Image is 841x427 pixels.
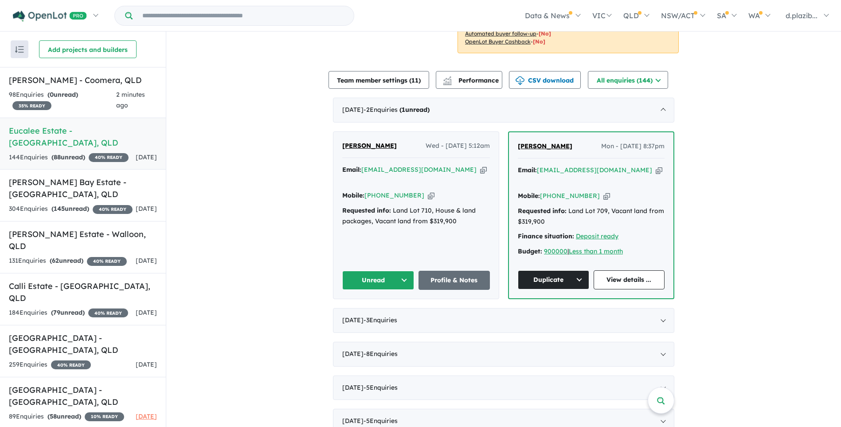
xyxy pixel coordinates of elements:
[588,71,668,89] button: All enquiries (144)
[9,90,116,111] div: 98 Enquir ies
[9,280,157,304] h5: Calli Estate - [GEOGRAPHIC_DATA] , QLD
[342,166,361,174] strong: Email:
[9,74,157,86] h5: [PERSON_NAME] - Coomera , QLD
[656,166,662,175] button: Copy
[518,247,542,255] strong: Budget:
[50,91,54,99] span: 0
[342,206,391,214] strong: Requested info:
[601,141,665,152] span: Mon - [DATE] 8:37pm
[533,38,545,45] span: [No]
[9,384,157,408] h5: [GEOGRAPHIC_DATA] - [GEOGRAPHIC_DATA] , QLD
[333,308,674,333] div: [DATE]
[518,246,665,257] div: |
[15,46,24,53] img: sort.svg
[518,270,589,289] button: Duplicate
[47,412,81,420] strong: ( unread)
[54,153,61,161] span: 88
[569,247,623,255] a: Less than 1 month
[136,360,157,368] span: [DATE]
[426,141,490,151] span: Wed - [DATE] 5:12am
[465,30,536,37] u: Automated buyer follow-up
[537,166,652,174] a: [EMAIL_ADDRESS][DOMAIN_NAME]
[364,191,424,199] a: [PHONE_NUMBER]
[54,205,65,213] span: 145
[136,205,157,213] span: [DATE]
[786,11,818,20] span: d.plazib...
[342,142,397,150] span: [PERSON_NAME]
[509,71,581,89] button: CSV download
[9,204,133,214] div: 304 Enquir ies
[9,411,124,422] div: 89 Enquir ies
[518,192,540,200] strong: Mobile:
[540,192,600,200] a: [PHONE_NUMBER]
[9,228,157,252] h5: [PERSON_NAME] Estate - Walloon , QLD
[329,71,429,89] button: Team member settings (11)
[518,206,665,227] div: Land Lot 709, Vacant land from $319,900
[576,232,618,240] a: Deposit ready
[50,257,83,265] strong: ( unread)
[419,271,490,290] a: Profile & Notes
[402,106,405,114] span: 1
[436,71,502,89] button: Performance
[518,142,572,150] span: [PERSON_NAME]
[518,232,574,240] strong: Finance situation:
[444,76,499,84] span: Performance
[364,316,397,324] span: - 3 Enquir ies
[364,350,398,358] span: - 8 Enquir ies
[47,91,78,99] strong: ( unread)
[9,176,157,200] h5: [PERSON_NAME] Bay Estate - [GEOGRAPHIC_DATA] , QLD
[516,76,524,85] img: download icon
[465,38,531,45] u: OpenLot Buyer Cashback
[364,417,398,425] span: - 5 Enquir ies
[9,360,91,370] div: 259 Enquir ies
[333,342,674,367] div: [DATE]
[93,205,133,214] span: 40 % READY
[333,376,674,400] div: [DATE]
[51,308,85,316] strong: ( unread)
[13,11,87,22] img: Openlot PRO Logo White
[50,412,57,420] span: 58
[333,98,674,123] div: [DATE]
[342,141,397,151] a: [PERSON_NAME]
[12,101,51,110] span: 35 % READY
[9,332,157,356] h5: [GEOGRAPHIC_DATA] - [GEOGRAPHIC_DATA] , QLD
[39,40,137,58] button: Add projects and builders
[342,206,490,227] div: Land Lot 710, House & land packages, Vacant land from $319,900
[361,166,477,174] a: [EMAIL_ADDRESS][DOMAIN_NAME]
[518,141,572,152] a: [PERSON_NAME]
[603,191,610,201] button: Copy
[544,247,567,255] a: 900000
[342,191,364,199] strong: Mobile:
[88,308,128,317] span: 40 % READY
[53,308,60,316] span: 79
[134,6,352,25] input: Try estate name, suburb, builder or developer
[480,165,487,174] button: Copy
[89,153,129,162] span: 40 % READY
[399,106,430,114] strong: ( unread)
[51,205,89,213] strong: ( unread)
[51,153,85,161] strong: ( unread)
[518,166,537,174] strong: Email:
[52,257,59,265] span: 62
[428,191,434,200] button: Copy
[9,308,128,318] div: 184 Enquir ies
[136,153,157,161] span: [DATE]
[443,79,452,85] img: bar-chart.svg
[85,412,124,421] span: 10 % READY
[518,207,567,215] strong: Requested info:
[364,106,430,114] span: - 2 Enquir ies
[136,412,157,420] span: [DATE]
[539,30,551,37] span: [No]
[136,308,157,316] span: [DATE]
[136,257,157,265] span: [DATE]
[51,360,91,369] span: 40 % READY
[342,271,414,290] button: Unread
[594,270,665,289] a: View details ...
[443,76,451,81] img: line-chart.svg
[9,125,157,149] h5: Eucalee Estate - [GEOGRAPHIC_DATA] , QLD
[9,256,127,266] div: 131 Enquir ies
[9,152,129,163] div: 144 Enquir ies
